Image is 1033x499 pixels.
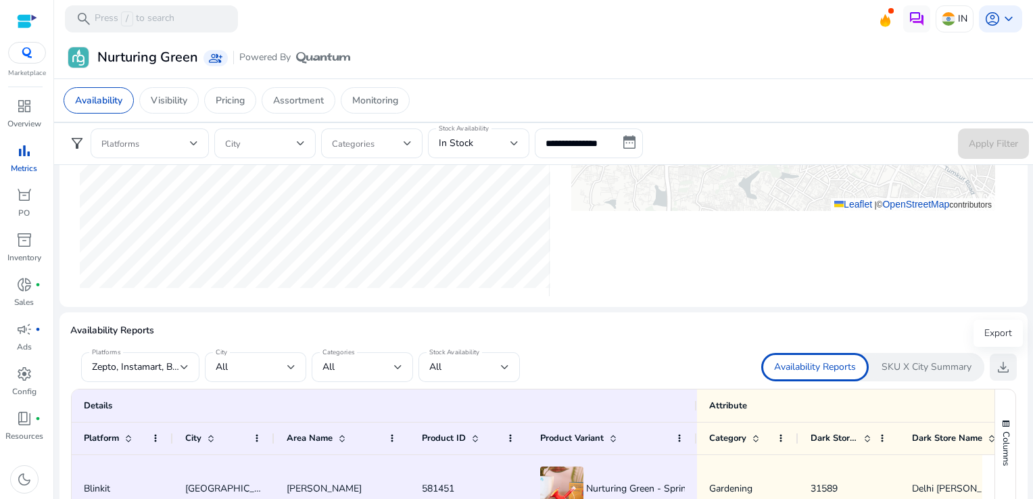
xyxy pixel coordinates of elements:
[75,93,122,108] p: Availability
[709,432,746,444] span: Category
[322,360,335,373] span: All
[16,277,32,293] span: donut_small
[834,199,872,210] a: Leaflet
[287,482,362,495] span: [PERSON_NAME]
[97,49,198,66] h3: Nurturing Green
[7,252,41,264] p: Inventory
[92,348,120,357] mat-label: Platforms
[69,135,85,151] span: filter_alt
[5,430,43,442] p: Resources
[422,432,466,444] span: Product ID
[16,471,32,488] span: dark_mode
[984,11,1001,27] span: account_circle
[35,327,41,332] span: fiber_manual_record
[990,354,1017,381] button: download
[16,143,32,159] span: bar_chart
[203,50,228,66] a: group_add
[912,432,982,444] span: Dark Store Name
[811,482,838,495] span: 31589
[709,482,752,495] span: Gardening
[216,360,228,373] span: All
[439,137,473,149] span: In Stock
[774,360,856,374] p: Availability Reports
[16,410,32,427] span: book_4
[811,432,858,444] span: Dark Store ID
[287,432,333,444] span: Area Name
[216,93,245,108] p: Pricing
[709,400,747,412] span: Attribute
[16,187,32,204] span: orders
[958,7,967,30] p: IN
[18,207,30,219] p: PO
[185,482,281,495] span: [GEOGRAPHIC_DATA]
[12,385,37,398] p: Config
[16,321,32,337] span: campaign
[14,296,34,308] p: Sales
[209,51,222,65] span: group_add
[942,12,955,26] img: in.svg
[882,199,949,210] a: OpenStreetMap
[84,482,110,495] span: Blinkit
[11,162,37,174] p: Metrics
[16,366,32,382] span: settings
[15,47,39,58] img: QC-logo.svg
[84,432,119,444] span: Platform
[1001,11,1017,27] span: keyboard_arrow_down
[874,200,876,210] span: |
[185,432,201,444] span: City
[8,68,46,78] p: Marketplace
[76,11,92,27] span: search
[151,93,187,108] p: Visibility
[70,323,1017,337] p: Availability Reports
[273,93,324,108] p: Assortment
[17,341,32,353] p: Ads
[68,47,89,68] img: Nurturing Green
[422,482,454,495] span: 581451
[16,98,32,114] span: dashboard
[1000,431,1012,466] span: Columns
[121,11,133,26] span: /
[84,400,112,412] span: Details
[216,348,227,357] mat-label: City
[974,320,1023,347] div: Export
[92,360,193,373] span: Zepto, Instamart, Blinkit
[882,360,971,374] p: SKU X City Summary
[831,198,995,212] div: © contributors
[540,432,604,444] span: Product Variant
[7,118,41,130] p: Overview
[439,124,489,133] mat-label: Stock Availability
[239,51,291,64] span: Powered By
[16,232,32,248] span: inventory_2
[429,348,479,357] mat-label: Stock Availability
[95,11,174,26] p: Press to search
[322,348,354,357] mat-label: Categories
[35,282,41,287] span: fiber_manual_record
[429,360,441,373] span: All
[995,359,1011,375] span: download
[352,93,398,108] p: Monitoring
[35,416,41,421] span: fiber_manual_record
